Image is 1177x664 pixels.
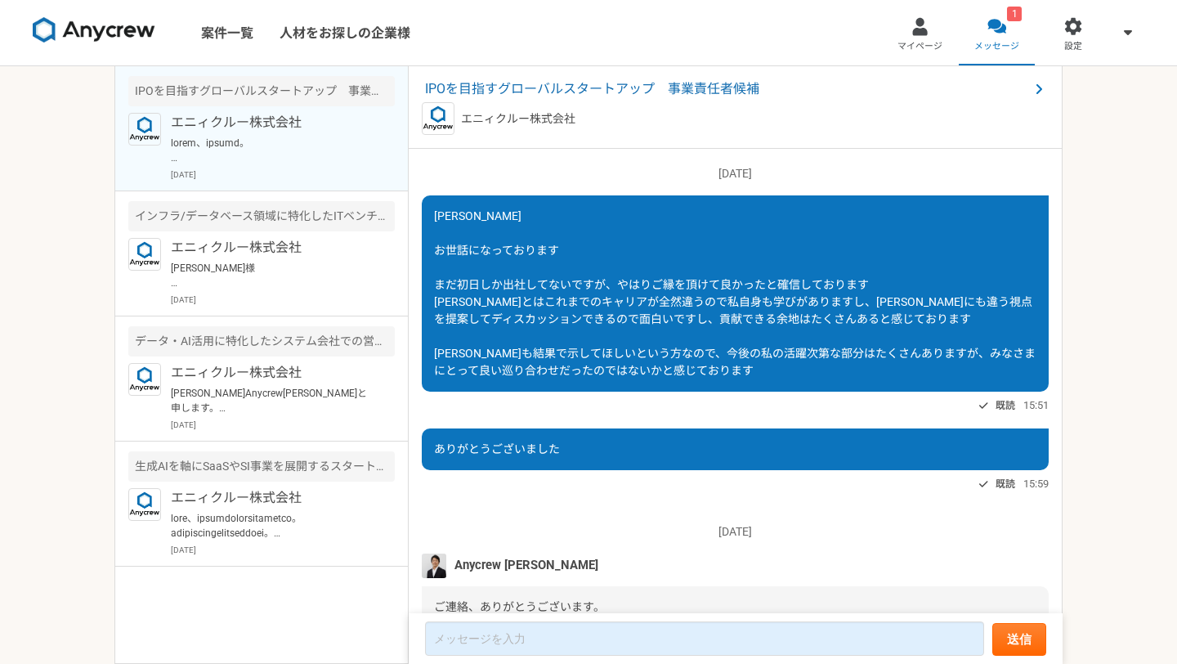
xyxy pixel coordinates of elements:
[897,40,942,53] span: マイページ
[171,294,395,306] p: [DATE]
[171,419,395,431] p: [DATE]
[171,113,373,132] p: エニィクルー株式会社
[128,363,161,396] img: logo_text_blue_01.png
[171,261,373,290] p: [PERSON_NAME]様 ご返信、ありがとうございます。 ご状況につきまして、承知いたしました。 それではまた機会がございましたら、別案件等、ご相談させていただければと思います。 今後とも、...
[422,554,446,578] img: MHYT8150_2.jpg
[974,40,1019,53] span: メッセージ
[992,623,1046,656] button: 送信
[461,110,575,128] p: エニィクルー株式会社
[434,209,1036,377] span: [PERSON_NAME] お世話になっております まだ初日しか出社してないですが、やはりご縁を頂けて良かったと確信しております [PERSON_NAME]とはこれまでのキャリアが全然違うので私...
[171,488,373,508] p: エニィクルー株式会社
[171,386,373,415] p: [PERSON_NAME]Anycrew[PERSON_NAME]と申します。 ご経験を拝見し本件をご紹介可能かなと思いご案内差し上げました。 今回、物流業界（主に倉庫をお持ちの事業会社様や倉庫...
[128,451,395,482] div: 生成AIを軸にSaaSやSI事業を展開するスタートアップ PM
[1007,7,1022,21] div: 1
[454,556,598,574] span: Anycrew [PERSON_NAME]
[1023,397,1049,413] span: 15:51
[996,396,1015,415] span: 既読
[1064,40,1082,53] span: 設定
[128,488,161,521] img: logo_text_blue_01.png
[171,544,395,556] p: [DATE]
[128,76,395,106] div: IPOを目指すグローバルスタートアップ 事業責任者候補
[171,238,373,258] p: エニィクルー株式会社
[171,511,373,541] p: lore、ipsumdolorsitametco。 adipiscingelitseddoei。 【te9】incidi（ut、labor）etdolorema。 aliquaen/admini...
[1023,476,1049,491] span: 15:59
[128,201,395,231] div: インフラ/データベース領域に特化したITベンチャー PM/PMO
[434,442,560,455] span: ありがとうございました
[128,238,161,271] img: logo_text_blue_01.png
[996,474,1015,494] span: 既読
[171,363,373,383] p: エニィクルー株式会社
[425,79,1029,99] span: IPOを目指すグローバルスタートアップ 事業責任者候補
[128,326,395,357] div: データ・AI活用に特化したシステム会社での営業顧問によるアポイント獲得支援
[128,113,161,146] img: logo_text_blue_01.png
[422,165,1049,182] p: [DATE]
[422,102,454,135] img: logo_text_blue_01.png
[33,17,155,43] img: 8DqYSo04kwAAAAASUVORK5CYII=
[171,136,373,165] p: lorem、ipsumd。 sitametconsecte、adipiscingelitsedd。 eius、tempori、utlaboreetdoloremagnaa、enimad、「min...
[171,168,395,181] p: [DATE]
[422,523,1049,541] p: [DATE]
